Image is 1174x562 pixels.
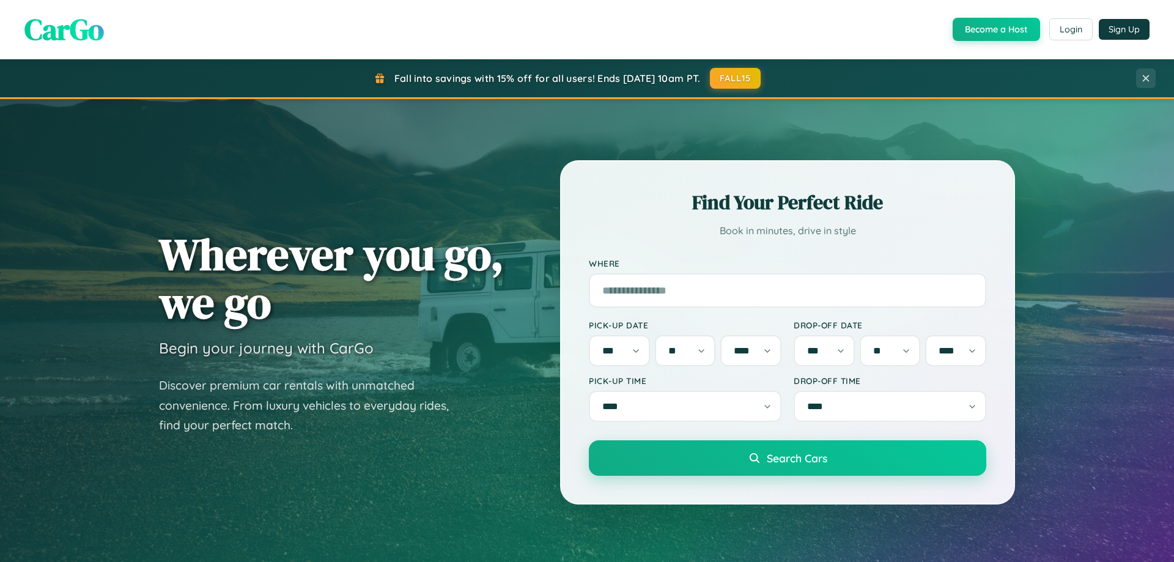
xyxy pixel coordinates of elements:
button: FALL15 [710,68,761,89]
span: Fall into savings with 15% off for all users! Ends [DATE] 10am PT. [394,72,701,84]
span: Search Cars [767,451,827,465]
button: Login [1049,18,1093,40]
label: Drop-off Date [794,320,986,330]
label: Pick-up Date [589,320,781,330]
h1: Wherever you go, we go [159,230,504,327]
label: Where [589,258,986,268]
p: Book in minutes, drive in style [589,222,986,240]
button: Search Cars [589,440,986,476]
label: Drop-off Time [794,375,986,386]
button: Sign Up [1099,19,1150,40]
button: Become a Host [953,18,1040,41]
p: Discover premium car rentals with unmatched convenience. From luxury vehicles to everyday rides, ... [159,375,465,435]
span: CarGo [24,9,104,50]
label: Pick-up Time [589,375,781,386]
h3: Begin your journey with CarGo [159,339,374,357]
h2: Find Your Perfect Ride [589,189,986,216]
